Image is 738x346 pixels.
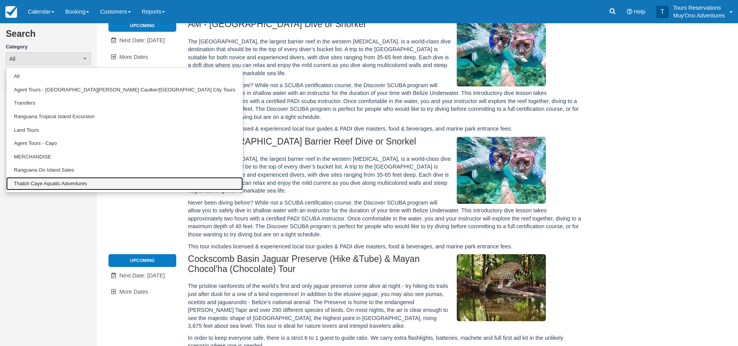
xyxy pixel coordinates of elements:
[188,125,583,133] p: This tour includes licensed & experienced local tour guides & PADI dive masters, food & beverages...
[6,70,243,83] a: All
[627,9,632,14] i: Help
[188,155,583,195] p: The [GEOGRAPHIC_DATA], the largest barrier reef in the western [MEDICAL_DATA], is a world-class d...
[119,37,165,43] span: Next Date: [DATE]
[6,52,91,65] button: All
[188,137,583,151] h2: PM - [GEOGRAPHIC_DATA] Barrier Reef Dive or Snorkel
[6,150,243,164] a: MERCHANDISE
[119,54,148,60] span: More Dates
[9,55,15,63] span: All
[457,254,546,321] img: M36-1
[673,4,725,12] p: Tours Reservations
[5,6,17,18] img: checkfront-main-nav-mini-logo.png
[188,81,583,121] p: Never been diving before? While not a SCUBA certification course, the Discover SCUBA program will...
[6,124,243,137] a: Land Tours
[119,289,148,295] span: More Dates
[6,96,243,110] a: Transfers
[188,199,583,239] p: Never been diving before? While not a SCUBA certification course, the Discover SCUBA program will...
[673,12,725,19] p: Muy'Ono Adventures
[188,38,583,77] p: The [GEOGRAPHIC_DATA], the largest barrier reef in the western [MEDICAL_DATA], is a world-class d...
[108,33,176,48] a: Next Date: [DATE]
[634,9,645,15] span: Help
[457,19,546,86] img: M294-1
[108,19,176,32] li: Upcoming
[108,268,176,284] a: Next Date: [DATE]
[6,110,243,124] a: Ranguana Tropical Island Excursion
[119,272,165,279] span: Next Date: [DATE]
[457,137,546,204] img: M295-1
[6,43,91,51] label: Category
[108,254,176,267] li: Upcoming
[188,19,583,34] h2: AM - [GEOGRAPHIC_DATA] Dive or Snorkel
[656,6,669,18] div: T
[6,29,91,43] h2: Search
[188,282,583,330] p: The pristine rainforests of the world’s first and only jaguar preserve come alive at night - try ...
[6,137,243,150] a: Agent Tours - Cayo
[188,254,583,278] h2: Cockscomb Basin Jaguar Preserve (Hike &Tube) & Mayan Chocol'ha (Chocolate) Tour
[6,177,243,191] a: Thatch Caye Aquatic Adventures
[6,164,243,177] a: Ranguana On Island Sales
[188,243,583,251] p: This tour includes licensed & experienced local tour guides & PADI dive masters, food & beverages...
[6,83,243,97] a: Agent Tours - [GEOGRAPHIC_DATA][PERSON_NAME] Caulker/[GEOGRAPHIC_DATA] City Tours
